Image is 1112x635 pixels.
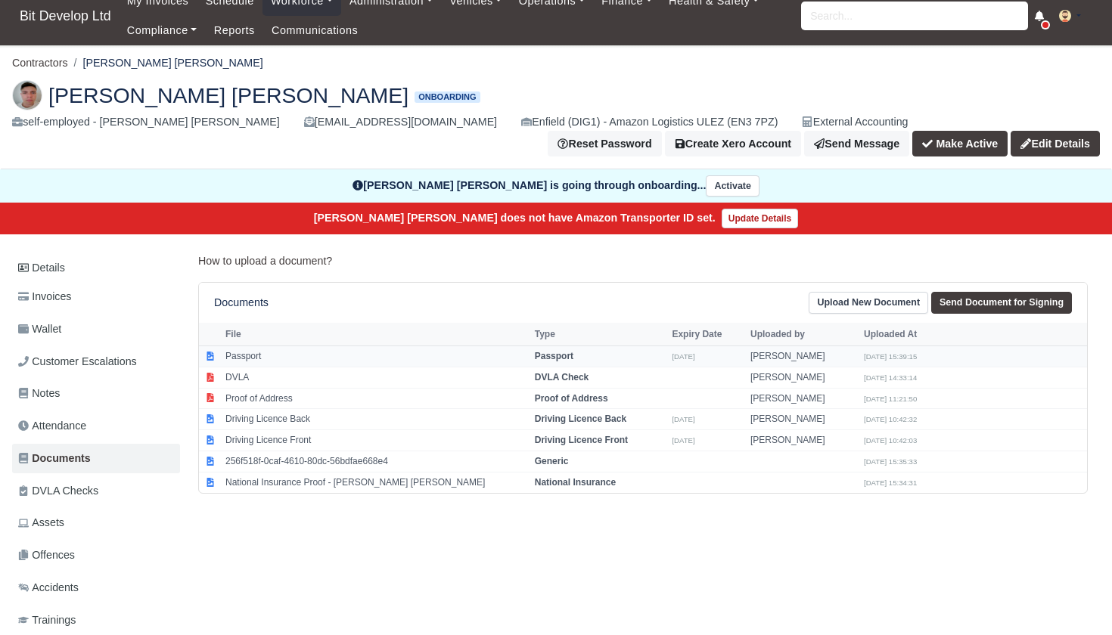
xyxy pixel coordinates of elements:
button: Activate [706,175,759,197]
td: Driving Licence Back [222,409,531,430]
div: self-employed - [PERSON_NAME] [PERSON_NAME] [12,113,280,131]
a: Customer Escalations [12,347,180,376]
li: [PERSON_NAME] [PERSON_NAME] [68,54,263,72]
span: DVLA Checks [18,482,98,500]
span: Assets [18,514,64,531]
span: [PERSON_NAME] [PERSON_NAME] [48,85,408,106]
a: Compliance [119,16,206,45]
a: Invoices [12,282,180,311]
span: Wallet [18,321,61,338]
span: Notes [18,385,60,402]
a: Send Message [804,131,909,156]
span: Trainings [18,612,76,629]
a: Update Details [722,209,798,228]
span: Customer Escalations [18,353,137,370]
small: [DATE] [672,436,694,444]
a: Contractors [12,57,68,69]
small: [DATE] 10:42:32 [864,415,917,423]
th: Type [531,323,669,345]
td: National Insurance Proof - [PERSON_NAME] [PERSON_NAME] [222,472,531,492]
span: Onboarding [415,91,480,103]
strong: Generic [535,456,569,466]
small: [DATE] 15:39:15 [864,352,917,361]
a: Edit Details [1011,131,1100,156]
th: File [222,323,531,345]
span: Documents [18,450,91,467]
small: [DATE] [672,415,694,423]
span: Offences [18,547,75,564]
a: How to upload a document? [198,255,332,267]
small: [DATE] 15:34:31 [864,479,917,487]
td: [PERSON_NAME] [747,430,860,451]
small: [DATE] 15:35:33 [864,457,917,466]
a: Reports [206,16,263,45]
a: Offences [12,541,180,570]
a: Attendance [12,411,180,441]
iframe: Chat Widget [1036,562,1112,635]
a: Assets [12,508,180,537]
div: [EMAIL_ADDRESS][DOMAIN_NAME] [304,113,497,131]
th: Expiry Date [668,323,747,345]
small: [DATE] 10:42:03 [864,436,917,444]
a: DVLA Checks [12,476,180,506]
td: [PERSON_NAME] [747,367,860,388]
a: Upload New Document [809,292,928,314]
strong: National Insurance [535,477,616,488]
a: Notes [12,379,180,408]
h6: Documents [214,296,269,309]
button: Create Xero Account [665,131,802,156]
small: [DATE] [672,352,694,361]
td: Passport [222,345,531,367]
a: Details [12,254,180,282]
a: Documents [12,444,180,473]
td: [PERSON_NAME] [747,388,860,409]
td: [PERSON_NAME] [747,409,860,430]
button: Make Active [912,131,1008,156]
th: Uploaded by [747,323,860,345]
span: Attendance [18,417,86,435]
a: Wallet [12,314,180,344]
div: Charlie Steven King-Burfoot [1,68,1111,169]
div: External Accounting [802,113,908,131]
th: Uploaded At [860,323,974,345]
small: [DATE] 11:21:50 [864,395,917,403]
input: Search... [801,2,1028,30]
div: Enfield (DIG1) - Amazon Logistics ULEZ (EN3 7PZ) [521,113,778,131]
small: [DATE] 14:33:14 [864,373,917,382]
td: Proof of Address [222,388,531,409]
span: Invoices [18,288,71,305]
strong: Proof of Address [535,393,608,404]
a: Trainings [12,606,180,635]
button: Reset Password [548,131,661,156]
span: Accidents [18,579,79,596]
td: DVLA [222,367,531,388]
td: Driving Licence Front [222,430,531,451]
strong: DVLA Check [535,372,589,383]
a: Send Document for Signing [931,292,1072,314]
td: [PERSON_NAME] [747,345,860,367]
strong: Driving Licence Front [535,435,628,445]
td: 256f518f-0caf-4610-80dc-56bdfae668e4 [222,451,531,472]
span: Bit Develop Ltd [12,1,119,31]
a: Accidents [12,573,180,602]
a: Communications [263,16,367,45]
strong: Driving Licence Back [535,414,626,424]
a: Bit Develop Ltd [12,2,119,31]
strong: Passport [535,351,573,361]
